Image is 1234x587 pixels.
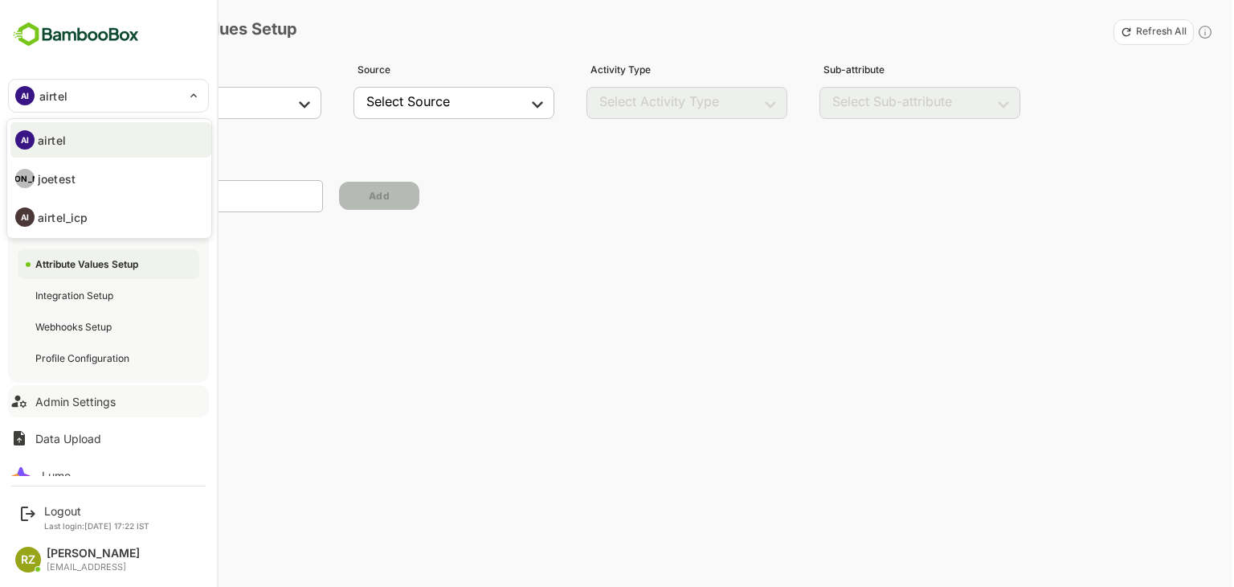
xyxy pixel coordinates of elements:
p: joetest [38,170,76,187]
div: AI [15,130,35,150]
div: [PERSON_NAME] [15,169,35,188]
p: airtel [38,132,66,149]
div: AI [15,207,35,227]
p: airtel_icp [38,209,88,226]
